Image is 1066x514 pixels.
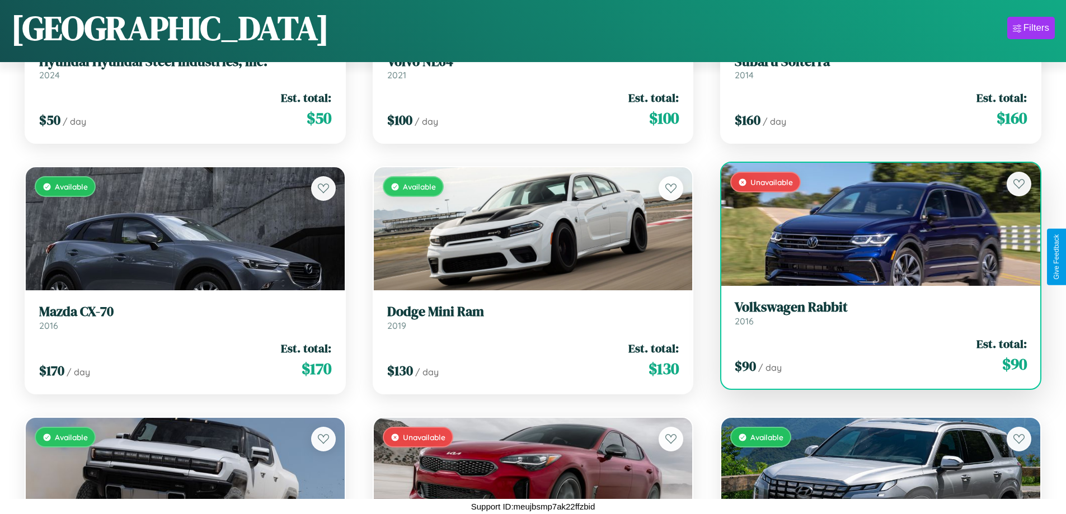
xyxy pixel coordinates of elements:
span: $ 100 [649,107,679,129]
span: Available [55,432,88,442]
span: $ 170 [39,361,64,380]
span: 2014 [735,69,754,81]
span: / day [763,116,786,127]
a: Volkswagen Rabbit2016 [735,299,1027,327]
h3: Hyundai Hyundai Steel Industries, Inc. [39,54,331,70]
span: $ 50 [39,111,60,129]
a: Hyundai Hyundai Steel Industries, Inc.2024 [39,54,331,81]
h3: Mazda CX-70 [39,304,331,320]
span: Available [750,432,783,442]
span: / day [67,366,90,378]
span: Available [55,182,88,191]
span: 2019 [387,320,406,331]
h1: [GEOGRAPHIC_DATA] [11,5,329,51]
span: Est. total: [628,89,679,106]
span: $ 160 [735,111,760,129]
a: Dodge Mini Ram2019 [387,304,679,331]
span: $ 90 [735,357,756,375]
span: $ 130 [387,361,413,380]
div: Give Feedback [1053,234,1060,280]
p: Support ID: meujbsmp7ak22ffzbid [471,499,595,514]
span: 2016 [735,315,754,327]
span: Est. total: [281,340,331,356]
a: Volvo NE642021 [387,54,679,81]
span: / day [415,116,438,127]
button: Filters [1007,17,1055,39]
span: $ 50 [307,107,331,129]
span: 2024 [39,69,60,81]
h3: Dodge Mini Ram [387,304,679,320]
span: $ 100 [387,111,412,129]
a: Subaru Solterra2014 [735,54,1027,81]
span: $ 130 [649,357,679,380]
span: Available [403,182,436,191]
span: Est. total: [976,89,1027,106]
span: / day [758,362,782,373]
span: Unavailable [403,432,445,442]
span: 2021 [387,69,406,81]
span: Est. total: [628,340,679,356]
span: 2016 [39,320,58,331]
span: $ 160 [997,107,1027,129]
span: Est. total: [281,89,331,106]
span: / day [63,116,86,127]
span: $ 90 [1002,353,1027,375]
span: Unavailable [750,177,793,187]
span: Est. total: [976,336,1027,352]
h3: Volkswagen Rabbit [735,299,1027,315]
span: $ 170 [302,357,331,380]
a: Mazda CX-702016 [39,304,331,331]
span: / day [415,366,439,378]
div: Filters [1023,22,1049,34]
